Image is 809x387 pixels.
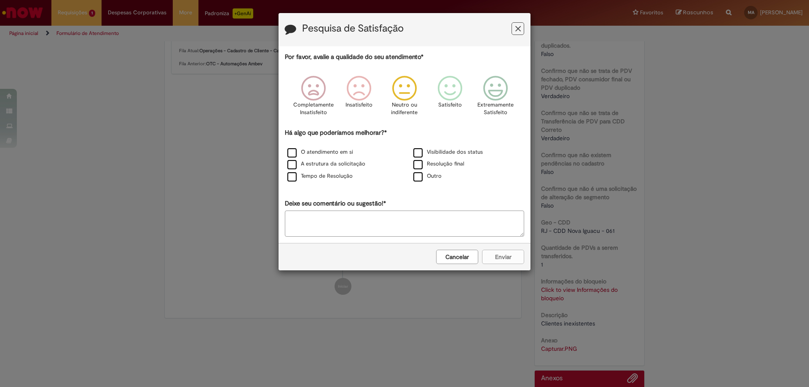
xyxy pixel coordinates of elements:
[287,172,353,180] label: Tempo de Resolução
[346,101,372,109] p: Insatisfeito
[292,69,335,127] div: Completamente Insatisfeito
[287,148,353,156] label: O atendimento em si
[413,160,464,168] label: Resolução final
[413,172,442,180] label: Outro
[285,128,524,183] div: Há algo que poderíamos melhorar?*
[338,69,380,127] div: Insatisfeito
[474,69,517,127] div: Extremamente Satisfeito
[413,148,483,156] label: Visibilidade dos status
[389,101,420,117] p: Neutro ou indiferente
[429,69,471,127] div: Satisfeito
[438,101,462,109] p: Satisfeito
[293,101,334,117] p: Completamente Insatisfeito
[436,250,478,264] button: Cancelar
[477,101,514,117] p: Extremamente Satisfeito
[383,69,426,127] div: Neutro ou indiferente
[285,53,423,61] label: Por favor, avalie a qualidade do seu atendimento*
[287,160,365,168] label: A estrutura da solicitação
[285,199,386,208] label: Deixe seu comentário ou sugestão!*
[302,23,404,34] label: Pesquisa de Satisfação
